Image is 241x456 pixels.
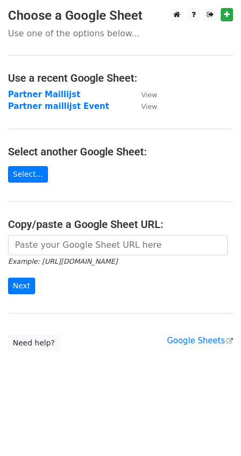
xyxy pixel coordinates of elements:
h4: Use a recent Google Sheet: [8,72,233,84]
a: Partner maillijst Event [8,101,109,111]
a: View [131,101,157,111]
small: View [141,103,157,111]
h4: Copy/paste a Google Sheet URL: [8,218,233,231]
a: Partner Maillijst [8,90,81,99]
small: View [141,91,157,99]
input: Paste your Google Sheet URL here [8,235,228,255]
h4: Select another Google Sheet: [8,145,233,158]
a: Select... [8,166,48,183]
a: Need help? [8,335,60,351]
h3: Choose a Google Sheet [8,8,233,23]
small: Example: [URL][DOMAIN_NAME] [8,257,117,265]
a: View [131,90,157,99]
input: Next [8,278,35,294]
a: Google Sheets [167,336,233,345]
p: Use one of the options below... [8,28,233,39]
